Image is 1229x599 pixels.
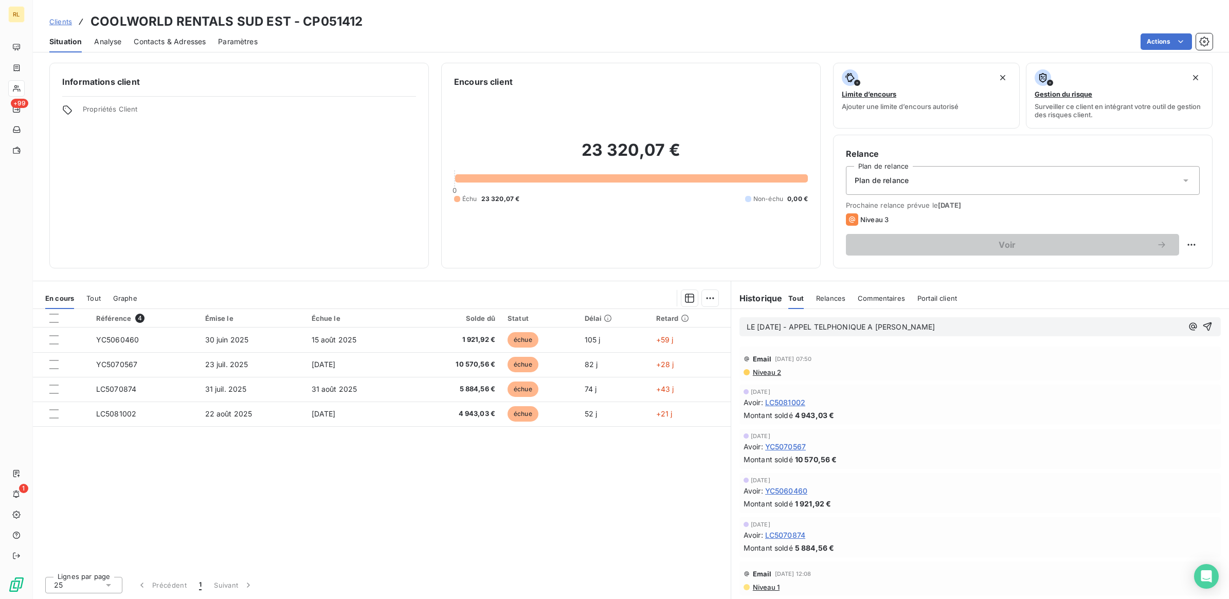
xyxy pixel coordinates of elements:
span: LC5070874 [765,530,805,540]
span: Commentaires [858,294,905,302]
span: échue [508,332,538,348]
span: Niveau 3 [860,215,889,224]
span: Avoir : [744,397,763,408]
span: [DATE] [312,409,336,418]
span: Montant soldé [744,498,793,509]
span: Paramètres [218,37,258,47]
span: Prochaine relance prévue le [846,201,1200,209]
h6: Relance [846,148,1200,160]
span: 4 943,03 € [795,410,835,421]
span: Analyse [94,37,121,47]
span: 23 juil. 2025 [205,360,248,369]
span: Avoir : [744,485,763,496]
span: 4 943,03 € [415,409,495,419]
span: 0,00 € [787,194,808,204]
span: Tout [788,294,804,302]
span: 1 [199,580,202,590]
button: 1 [193,574,208,596]
span: Situation [49,37,82,47]
button: Limite d’encoursAjouter une limite d’encours autorisé [833,63,1020,129]
span: [DATE] [751,521,770,528]
span: +99 [11,99,28,108]
span: 10 570,56 € [415,359,495,370]
h6: Historique [731,292,783,304]
span: 31 juil. 2025 [205,385,247,393]
span: Avoir : [744,530,763,540]
span: 31 août 2025 [312,385,357,393]
span: Limite d’encours [842,90,896,98]
span: [DATE] [751,389,770,395]
span: Graphe [113,294,137,302]
img: Logo LeanPay [8,576,25,593]
span: 1 921,92 € [795,498,832,509]
span: LC5081002 [765,397,805,408]
span: 10 570,56 € [795,454,837,465]
span: Propriétés Client [83,105,416,119]
div: Open Intercom Messenger [1194,564,1219,589]
span: 25 [54,580,63,590]
span: [DATE] [751,433,770,439]
span: 5 884,56 € [795,542,835,553]
span: Non-échu [753,194,783,204]
span: 23 320,07 € [481,194,520,204]
div: Échue le [312,314,403,322]
span: +28 j [656,360,674,369]
span: +21 j [656,409,673,418]
span: Voir [858,241,1156,249]
span: Email [753,570,772,578]
span: 4 [135,314,144,323]
span: Plan de relance [855,175,909,186]
a: Clients [49,16,72,27]
span: Contacts & Adresses [134,37,206,47]
span: 30 juin 2025 [205,335,249,344]
h3: COOLWORLD RENTALS SUD EST - CP051412 [91,12,363,31]
span: Montant soldé [744,454,793,465]
span: LC5081002 [96,409,136,418]
span: 15 août 2025 [312,335,357,344]
span: 22 août 2025 [205,409,252,418]
span: Montant soldé [744,542,793,553]
div: Retard [656,314,725,322]
span: [DATE] [312,360,336,369]
span: YC5060460 [96,335,139,344]
span: 52 j [585,409,598,418]
h6: Encours client [454,76,513,88]
div: RL [8,6,25,23]
button: Actions [1141,33,1192,50]
span: 82 j [585,360,598,369]
span: Clients [49,17,72,26]
span: En cours [45,294,74,302]
button: Gestion du risqueSurveiller ce client en intégrant votre outil de gestion des risques client. [1026,63,1213,129]
span: échue [508,382,538,397]
span: Tout [86,294,101,302]
span: LC5070874 [96,385,136,393]
span: +59 j [656,335,674,344]
div: Statut [508,314,572,322]
button: Voir [846,234,1179,256]
span: [DATE] 07:50 [775,356,812,362]
div: Émise le [205,314,299,322]
div: Solde dû [415,314,495,322]
span: Niveau 2 [752,368,781,376]
span: [DATE] [938,201,961,209]
span: Montant soldé [744,410,793,421]
span: 1 [19,484,28,493]
h6: Informations client [62,76,416,88]
span: LE [DATE] - APPEL TELPHONIQUE A [PERSON_NAME] [747,322,935,331]
span: Portail client [917,294,957,302]
span: échue [508,357,538,372]
h2: 23 320,07 € [454,140,808,171]
span: Surveiller ce client en intégrant votre outil de gestion des risques client. [1035,102,1204,119]
span: +43 j [656,385,674,393]
span: 5 884,56 € [415,384,495,394]
span: YC5070567 [765,441,806,452]
span: Avoir : [744,441,763,452]
span: Relances [816,294,845,302]
span: échue [508,406,538,422]
button: Précédent [131,574,193,596]
div: Délai [585,314,644,322]
span: 74 j [585,385,597,393]
span: Échu [462,194,477,204]
span: Niveau 1 [752,583,780,591]
span: 105 j [585,335,601,344]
